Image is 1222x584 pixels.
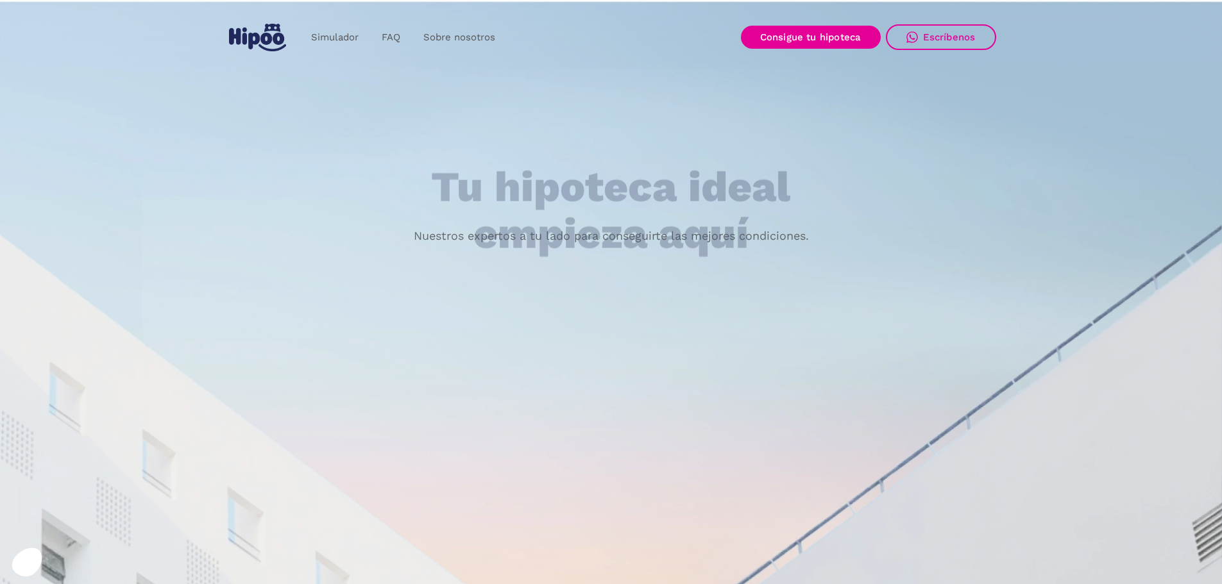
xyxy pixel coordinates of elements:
a: Simulador [300,25,370,50]
h1: Tu hipoteca ideal empieza aquí [368,164,854,257]
a: Escríbenos [886,24,996,50]
a: home [226,19,289,56]
a: Sobre nosotros [412,25,507,50]
div: Escríbenos [923,31,976,43]
a: Consigue tu hipoteca [741,26,881,49]
a: FAQ [370,25,412,50]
